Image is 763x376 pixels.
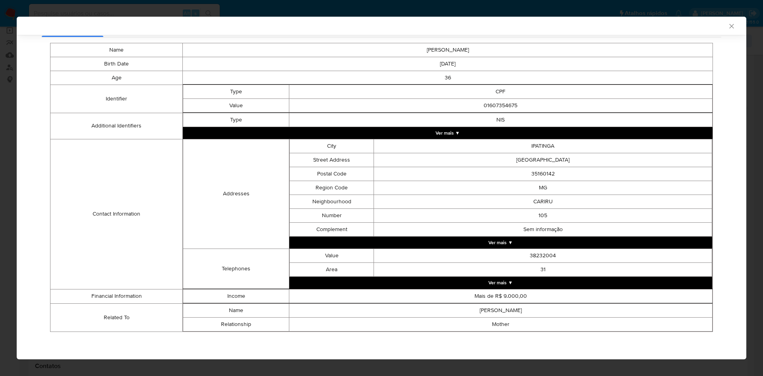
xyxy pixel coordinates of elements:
button: Fechar a janela [728,22,735,29]
td: 01607354675 [289,98,712,112]
td: 38232004 [374,249,712,262]
td: Mais de R$ 9.000,00 [289,289,712,303]
td: Type [183,85,289,98]
td: Neighbourhood [289,195,374,208]
td: [GEOGRAPHIC_DATA] [374,153,712,167]
td: Name [183,303,289,317]
td: Area [289,262,374,276]
td: [PERSON_NAME] [289,303,712,317]
td: Type [183,113,289,127]
button: Expand array [183,127,713,139]
td: Postal Code [289,167,374,181]
td: IPATINGA [374,139,712,153]
td: Region Code [289,181,374,195]
td: CPF [289,85,712,98]
td: [DATE] [183,57,713,71]
td: Identifier [50,85,183,113]
td: 105 [374,208,712,222]
td: 36 [183,71,713,85]
td: City [289,139,374,153]
td: NIS [289,113,712,127]
td: Contact Information [50,139,183,289]
td: Complement [289,222,374,236]
td: Sem informação [374,222,712,236]
td: Value [289,249,374,262]
td: Number [289,208,374,222]
td: [PERSON_NAME] [183,43,713,57]
button: Expand array [289,277,712,289]
td: Telephones [183,249,289,289]
td: CARIRU [374,195,712,208]
td: Relationship [183,317,289,331]
td: Related To [50,303,183,332]
td: 31 [374,262,712,276]
td: MG [374,181,712,195]
td: Birth Date [50,57,183,71]
td: Additional Identifiers [50,113,183,139]
div: closure-recommendation-modal [17,17,746,359]
td: Financial Information [50,289,183,303]
td: Street Address [289,153,374,167]
td: Name [50,43,183,57]
td: 35160142 [374,167,712,181]
td: Addresses [183,139,289,249]
td: Value [183,98,289,112]
td: Age [50,71,183,85]
button: Expand array [289,237,712,249]
td: Income [183,289,289,303]
td: Mother [289,317,712,331]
